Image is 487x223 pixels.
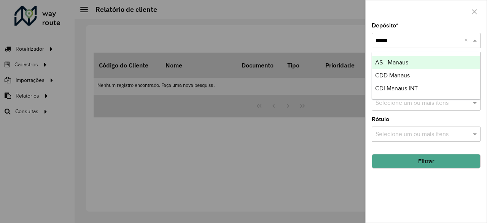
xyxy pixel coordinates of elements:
[372,154,481,168] button: Filtrar
[375,59,408,66] span: AS - Manaus
[372,21,398,30] label: Depósito
[372,115,389,124] label: Rótulo
[372,52,481,99] ng-dropdown-panel: Options list
[375,72,410,79] span: CDD Manaus
[465,36,471,45] span: Clear all
[375,85,418,91] span: CDI Manaus INT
